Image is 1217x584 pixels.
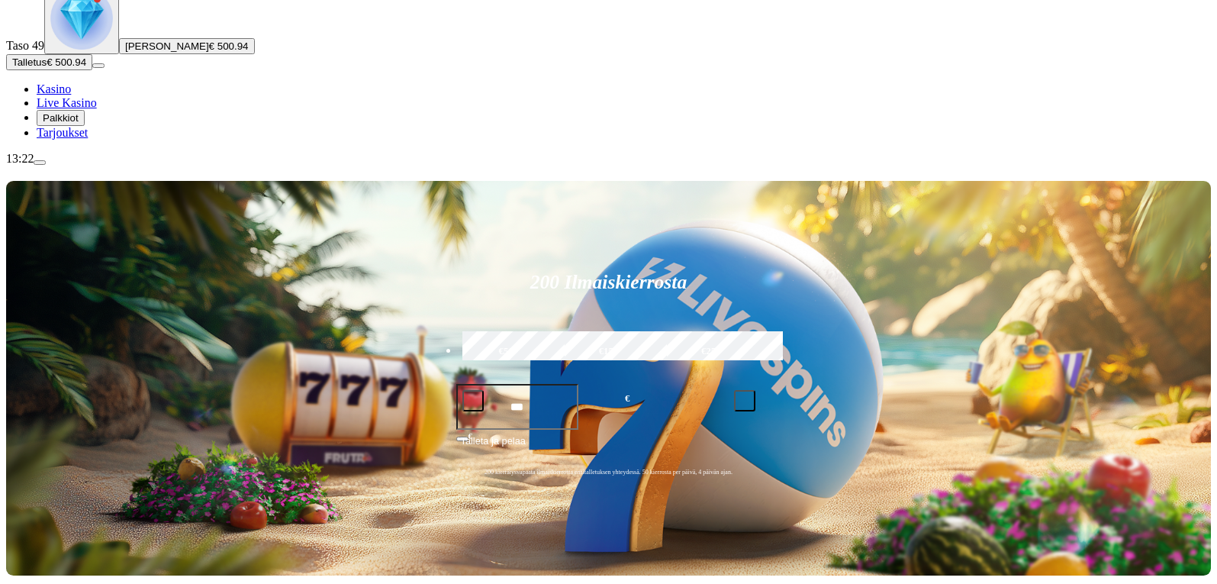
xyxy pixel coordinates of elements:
[12,56,47,68] span: Talletus
[119,38,255,54] button: [PERSON_NAME]€ 500.94
[734,390,755,411] button: plus icon
[6,152,34,165] span: 13:22
[663,329,758,373] label: €250
[47,56,86,68] span: € 500.94
[468,431,473,440] span: €
[92,63,105,68] button: menu
[37,96,97,109] a: Live Kasino
[6,54,92,70] button: Talletusplus icon€ 500.94
[561,329,656,373] label: €150
[37,126,88,139] a: Tarjoukset
[43,112,79,124] span: Palkkiot
[461,434,526,461] span: Talleta ja pelaa
[37,110,85,126] button: Palkkiot
[37,82,71,95] a: Kasino
[34,160,46,165] button: menu
[456,433,761,462] button: Talleta ja pelaa
[625,392,629,406] span: €
[209,40,249,52] span: € 500.94
[462,390,484,411] button: minus icon
[459,329,554,373] label: €50
[6,39,44,52] span: Taso 49
[6,82,1211,140] nav: Main menu
[125,40,209,52] span: [PERSON_NAME]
